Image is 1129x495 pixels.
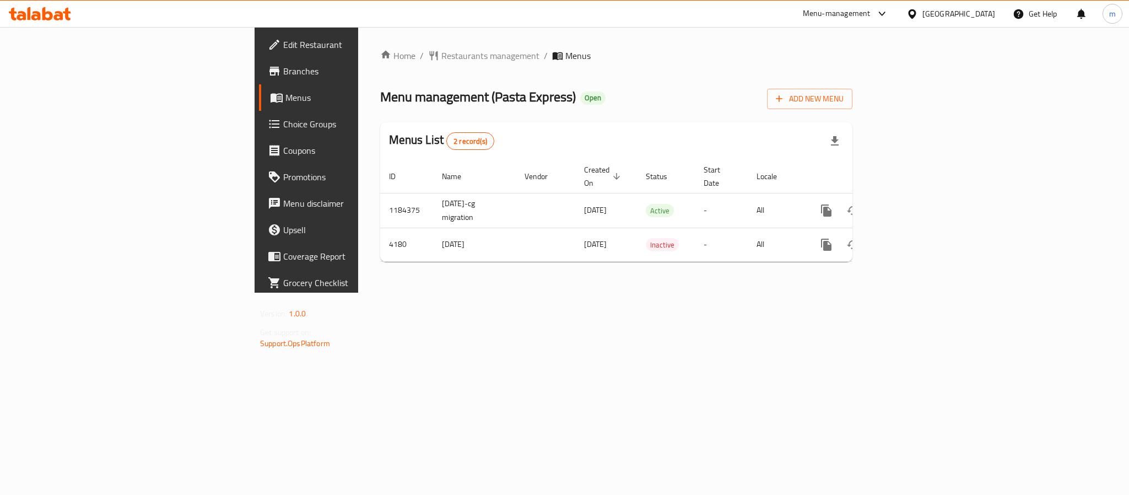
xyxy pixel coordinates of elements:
span: Menu disclaimer [283,197,434,210]
span: [DATE] [584,237,607,251]
a: Coverage Report [259,243,443,270]
table: enhanced table [380,160,928,262]
a: Upsell [259,217,443,243]
span: ID [389,170,410,183]
span: Get support on: [260,325,311,340]
span: Grocery Checklist [283,276,434,289]
span: Upsell [283,223,434,236]
span: 2 record(s) [447,136,494,147]
button: more [813,232,840,258]
a: Branches [259,58,443,84]
div: Total records count [446,132,494,150]
button: more [813,197,840,224]
span: Vendor [525,170,562,183]
span: Edit Restaurant [283,38,434,51]
span: Locale [757,170,791,183]
div: Export file [822,128,848,154]
span: Choice Groups [283,117,434,131]
a: Grocery Checklist [259,270,443,296]
span: Add New Menu [776,92,844,106]
button: Add New Menu [767,89,852,109]
span: Promotions [283,170,434,184]
span: Version: [260,306,287,321]
span: Status [646,170,682,183]
span: m [1109,8,1116,20]
span: Coupons [283,144,434,157]
span: Open [580,93,606,103]
a: Menu disclaimer [259,190,443,217]
a: Edit Restaurant [259,31,443,58]
h2: Menus List [389,132,494,150]
span: Menu management ( Pasta Express ) [380,84,576,109]
nav: breadcrumb [380,49,852,62]
a: Support.OpsPlatform [260,336,330,351]
span: Active [646,205,674,217]
span: Start Date [704,163,734,190]
span: Name [442,170,476,183]
div: [GEOGRAPHIC_DATA] [922,8,995,20]
a: Menus [259,84,443,111]
span: Menus [285,91,434,104]
td: - [695,228,748,261]
span: Inactive [646,239,679,251]
td: [DATE] [433,228,516,261]
td: All [748,228,804,261]
span: 1.0.0 [289,306,306,321]
td: [DATE]-cg migration [433,193,516,228]
a: Coupons [259,137,443,164]
div: Open [580,92,606,105]
a: Promotions [259,164,443,190]
th: Actions [804,160,928,193]
td: - [695,193,748,228]
span: Restaurants management [441,49,539,62]
td: All [748,193,804,228]
div: Menu-management [803,7,871,20]
button: Change Status [840,197,866,224]
button: Change Status [840,232,866,258]
span: Coverage Report [283,250,434,263]
li: / [544,49,548,62]
span: [DATE] [584,203,607,217]
span: Menus [565,49,591,62]
a: Choice Groups [259,111,443,137]
span: Created On [584,163,624,190]
a: Restaurants management [428,49,539,62]
span: Branches [283,64,434,78]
